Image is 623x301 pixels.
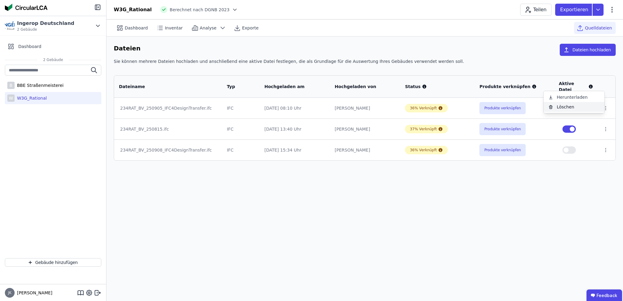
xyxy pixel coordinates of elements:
[120,126,216,132] div: 234RAT_BV_250815.ifc
[119,84,209,90] div: Dateiname
[7,94,15,102] div: W
[264,84,317,90] div: Hochgeladen am
[410,106,437,111] div: 36% Verknüpft
[560,6,590,13] p: Exportieren
[114,6,152,13] div: W3G_Rational
[227,84,248,90] div: Typ
[479,123,526,135] button: Produkte verknüpfen
[114,44,141,53] h6: Dateien
[264,126,325,132] div: [DATE] 13:40 Uhr
[15,95,47,101] div: W3G_Rational
[37,57,69,62] span: 2 Gebäude
[335,126,395,132] div: [PERSON_NAME]
[242,25,259,31] span: Exporte
[410,148,437,152] div: 36% Verknüpft
[227,105,255,111] div: IFC
[17,27,74,32] span: 2 Gebäude
[544,92,604,102] a: Herunterladen
[15,290,52,296] span: [PERSON_NAME]
[264,105,325,111] div: [DATE] 08:10 Uhr
[559,80,593,93] div: Aktive Datei
[410,127,437,132] div: 37% Verknüpft
[479,102,526,114] button: Produkte verknüpfen
[15,82,64,88] div: BBE Straßenmeisterei
[8,291,11,295] span: JK
[165,25,183,31] span: Inventar
[114,58,616,69] div: Sie können mehrere Dateien hochladen und anschließend eine aktive Datei festlegen, die als Grundl...
[544,102,604,112] div: Löschen
[17,20,74,27] div: Ingerop Deutschland
[5,258,101,267] button: Gebäude hinzufügen
[335,147,395,153] div: [PERSON_NAME]
[520,4,552,16] button: Teilen
[170,7,230,13] span: Berechnet nach DGNB 2023
[227,147,255,153] div: IFC
[335,105,395,111] div: [PERSON_NAME]
[560,44,616,56] button: Dateien hochladen
[120,147,216,153] div: 234RAT_BV_250908_IFC4DesignTransfer.ifc
[5,4,47,11] img: Concular
[479,144,526,156] button: Produkte verknüpfen
[335,84,388,90] div: Hochgeladen von
[18,43,41,50] span: Dashboard
[7,82,15,89] div: B
[585,25,612,31] span: Quelldateien
[479,84,549,90] div: Produkte verknüpfen
[227,126,255,132] div: IFC
[125,25,148,31] span: Dashboard
[405,84,470,90] div: Status
[5,21,15,31] img: Ingerop Deutschland
[264,147,325,153] div: [DATE] 15:34 Uhr
[120,105,216,111] div: 234RAT_BV_250905_IFC4DesignTransfer.ifc
[200,25,217,31] span: Analyse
